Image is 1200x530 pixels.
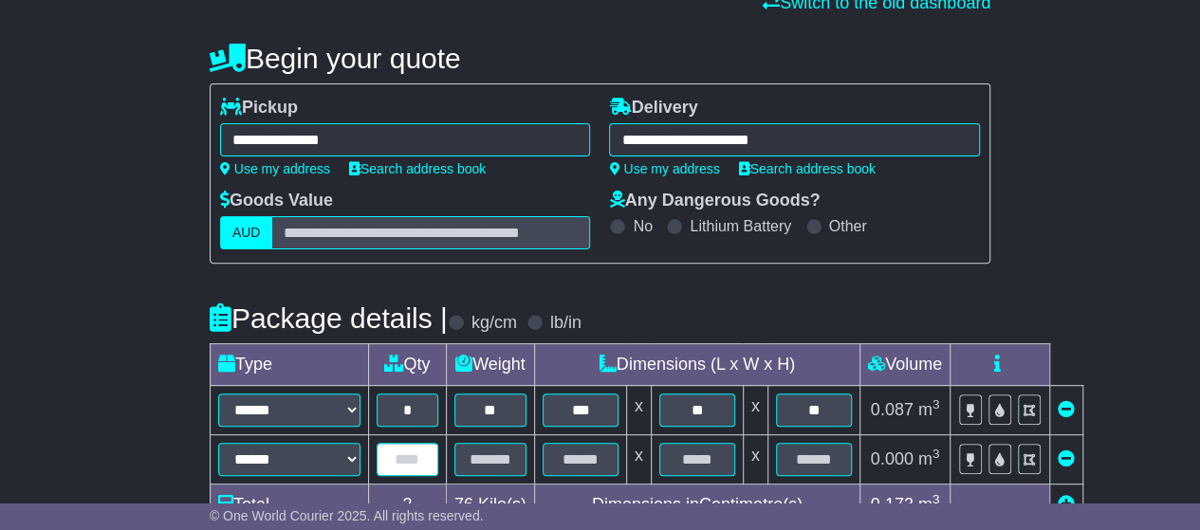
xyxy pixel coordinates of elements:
sup: 3 [932,447,940,461]
a: Search address book [739,161,876,176]
a: Remove this item [1058,449,1075,468]
span: 0.087 [871,400,914,419]
td: Volume [859,344,950,386]
span: m [918,449,940,468]
a: Use my address [609,161,719,176]
a: Add new item [1058,495,1075,514]
label: Delivery [609,98,697,119]
span: 76 [454,495,473,514]
td: Dimensions (L x W x H) [534,344,859,386]
label: Goods Value [220,191,333,211]
label: kg/cm [471,313,517,334]
td: Dimensions in Centimetre(s) [534,484,859,526]
label: lb/in [550,313,582,334]
td: x [626,435,651,484]
td: x [626,386,651,435]
h4: Package details | [210,302,448,334]
td: x [743,386,767,435]
label: No [633,217,652,235]
label: Other [829,217,867,235]
td: Kilo(s) [446,484,534,526]
td: Total [210,484,368,526]
sup: 3 [932,492,940,506]
a: Remove this item [1058,400,1075,419]
td: x [743,435,767,484]
span: 0.173 [871,495,914,514]
span: m [918,495,940,514]
a: Use my address [220,161,330,176]
h4: Begin your quote [210,43,990,74]
td: Weight [446,344,534,386]
label: Pickup [220,98,298,119]
a: Search address book [349,161,486,176]
label: Lithium Battery [690,217,791,235]
label: Any Dangerous Goods? [609,191,820,211]
sup: 3 [932,397,940,411]
span: m [918,400,940,419]
label: AUD [220,216,273,249]
span: 0.000 [871,449,914,468]
td: Type [210,344,368,386]
td: 2 [368,484,446,526]
td: Qty [368,344,446,386]
span: © One World Courier 2025. All rights reserved. [210,508,484,523]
